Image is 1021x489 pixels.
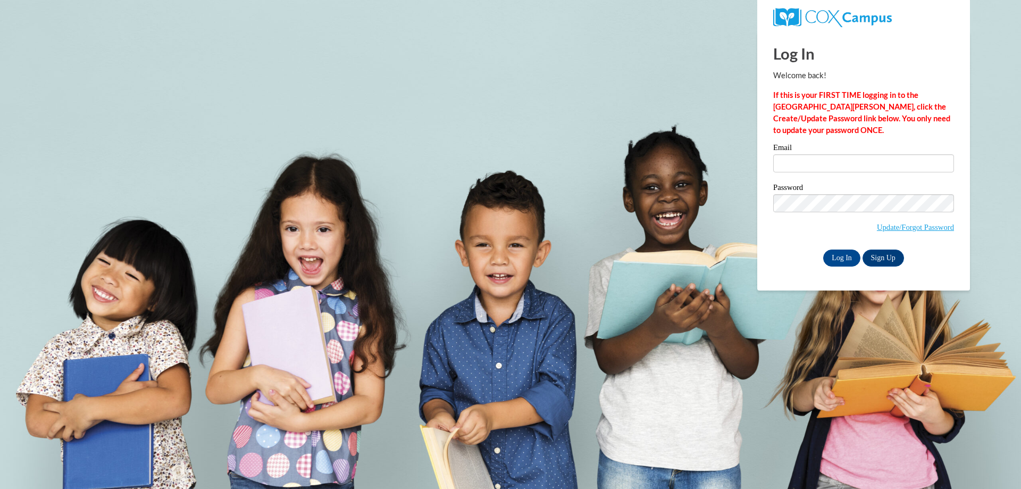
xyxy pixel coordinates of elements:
[773,8,892,27] img: COX Campus
[863,250,904,267] a: Sign Up
[773,184,954,194] label: Password
[773,90,950,135] strong: If this is your FIRST TIME logging in to the [GEOGRAPHIC_DATA][PERSON_NAME], click the Create/Upd...
[773,144,954,154] label: Email
[773,43,954,64] h1: Log In
[877,223,954,231] a: Update/Forgot Password
[823,250,860,267] input: Log In
[773,70,954,81] p: Welcome back!
[773,12,892,21] a: COX Campus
